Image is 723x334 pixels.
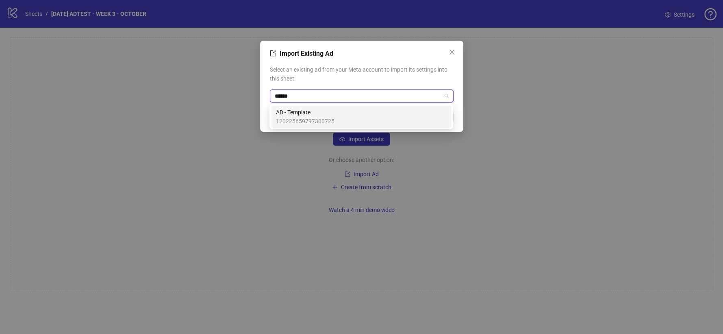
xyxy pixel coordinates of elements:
span: close [449,49,455,55]
button: Close [445,46,458,59]
span: AD - Template [276,108,334,117]
div: AD - Template [271,106,452,128]
span: Import Existing Ad [280,50,333,57]
span: 120225659797300725 [276,117,334,126]
span: Select an existing ad from your Meta account to import its settings into this sheet. [270,65,454,83]
span: import [270,50,276,57]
